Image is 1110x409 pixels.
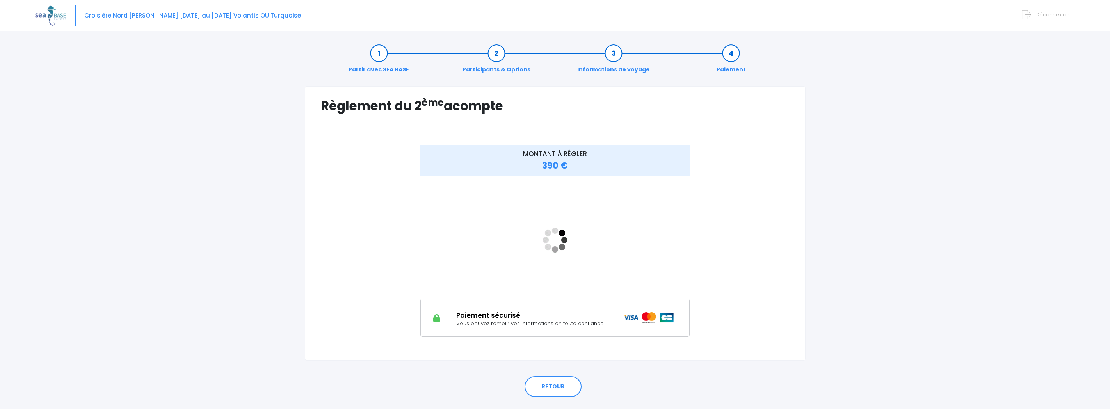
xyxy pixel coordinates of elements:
[345,49,413,74] a: Partir avec SEA BASE
[523,149,587,158] span: MONTANT À RÉGLER
[422,96,444,109] sup: ème
[420,181,690,299] iframe: <!-- //required -->
[459,49,534,74] a: Participants & Options
[1035,11,1069,18] span: Déconnexion
[84,11,301,20] span: Croisière Nord [PERSON_NAME] [DATE] au [DATE] Volantis OU Turquoise
[542,160,568,172] span: 390 €
[321,98,790,114] h1: Règlement du 2 acompte
[573,49,654,74] a: Informations de voyage
[525,376,582,397] a: RETOUR
[456,311,612,319] h2: Paiement sécurisé
[713,49,750,74] a: Paiement
[456,320,605,327] span: Vous pouvez remplir vos informations en toute confiance.
[624,312,675,323] img: icons_paiement_securise@2x.png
